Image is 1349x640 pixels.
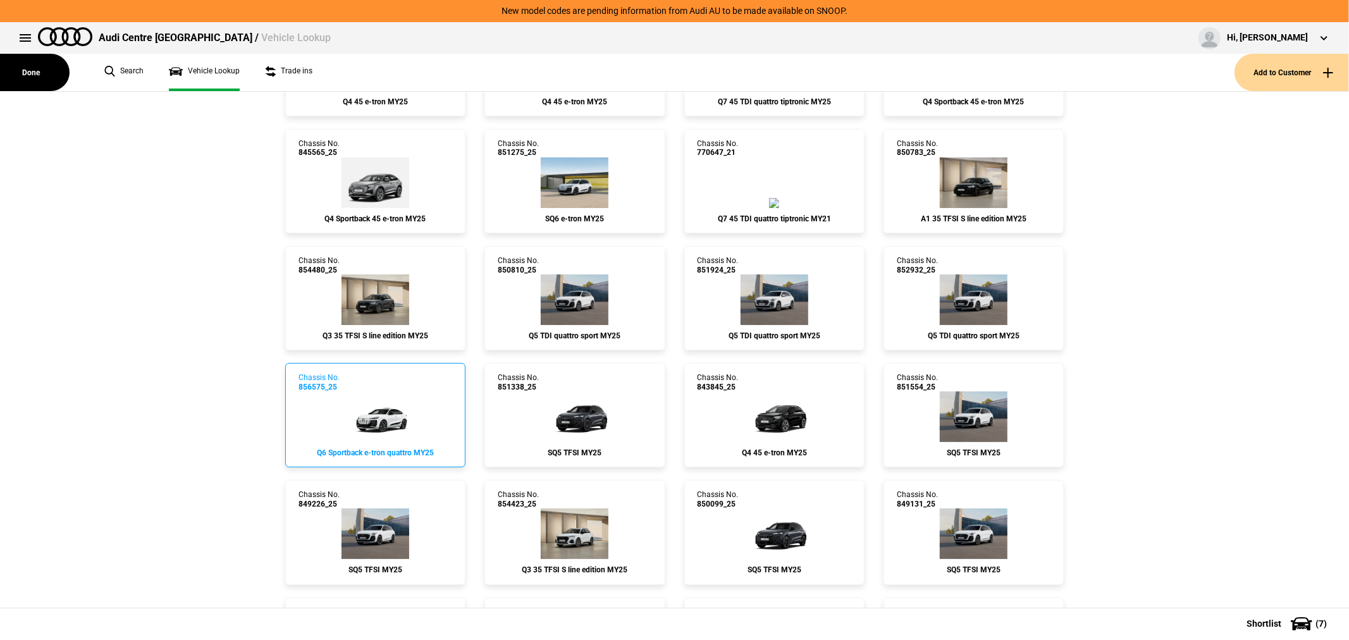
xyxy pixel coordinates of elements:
a: Trade ins [265,54,312,91]
div: SQ5 TFSI MY25 [498,448,651,457]
img: Audi_GUBAUY_25S_GX_Z9Z9_5MB_WXC_PWL_H65_CB2_(Nadin:_5MB_C56_CB2_H65_PWL_WXC)_ext.png [741,274,808,325]
span: Shortlist [1247,619,1281,628]
div: Chassis No. [897,490,938,508]
span: 852932_25 [897,266,938,274]
img: Audi_GUBS5Y_25S_GX_N7N7_PAH_2MB_5MK_WA2_3Y4_6FJ_PQ7_53A_PYH_PWO_Y4T_(Nadin:_2MB_3Y4_53A_5MK_6FJ_C... [537,391,613,442]
span: 856575_25 [299,383,340,391]
img: Audi_GUBS5Y_25S_GX_2Y2Y_PAH_5MK_WA2_6FJ_53A_PYH_PWO_(Nadin:_53A_5MK_6FJ_C56_PAH_PWO_PYH_WA2)_ext.png [940,508,1007,559]
div: Chassis No. [698,490,739,508]
img: Audi_F4BA53_25_EI_0E0E_4ZD_WA7_WA2_3S2_PWK_PY5_PYY_QQ9_55K_2FS_(Nadin:_2FS_3S2_4ZD_55K_C15_PWK_PY... [736,391,812,442]
div: Q5 TDI quattro sport MY25 [897,331,1050,340]
span: 851338_25 [498,383,539,391]
img: Audi_GUBS5Y_25S_GX_2Y2Y_PAH_WA2_6FJ_PQ7_PYH_PWO_53D_(Nadin:_53D_6FJ_C56_PAH_PQ7_PWO_PYH_WA2)_ext.png [342,508,409,559]
div: Chassis No. [299,139,340,157]
div: Chassis No. [698,256,739,274]
span: 849226_25 [299,500,340,508]
div: Chassis No. [299,256,340,274]
div: Chassis No. [698,373,739,391]
div: Q3 35 TFSI S line edition MY25 [498,565,651,574]
div: Q7 45 TDI quattro tiptronic MY21 [698,214,851,223]
img: Audi_GUBAUY_25S_GX_Z9Z9_PAH_5MB_6FJ_WXC_PWL_H65_CB2_(Nadin:_5MB_6FJ_C56_CB2_H65_PAH_PWL_WXC)_ext.png [541,274,608,325]
div: Q5 TDI quattro sport MY25 [498,331,651,340]
span: 851275_25 [498,148,539,157]
div: Chassis No. [299,373,340,391]
img: Audi_GUBS5Y_25S_GX_2Y2Y_PAH_5MK_WA2_6FJ_53A_PYH_PWO_(Nadin:_53A_5MK_6FJ_C56_PAH_PWO_PYH_WA2)_ext.png [940,391,1007,442]
div: Chassis No. [698,139,739,157]
span: 851924_25 [698,266,739,274]
div: SQ5 TFSI MY25 [897,565,1050,574]
span: 851554_25 [897,383,938,391]
span: 850783_25 [897,148,938,157]
div: Chassis No. [498,139,539,157]
div: Q4 Sportback 45 e-tron MY25 [299,214,452,223]
div: Q4 45 e-tron MY25 [299,97,452,106]
span: 854423_25 [498,500,539,508]
span: 845565_25 [299,148,340,157]
span: Vehicle Lookup [261,32,331,44]
div: Chassis No. [498,256,539,274]
span: 849131_25 [897,500,938,508]
div: Chassis No. [897,139,938,157]
img: Audi_GUBAUY_25S_GX_Z9Z9_PAH_WA7_5MB_6FJ_WXC_PWL_F80_H65_(Nadin:_5MB_6FJ_C56_F80_H65_PAH_PWL_WA7_W... [940,274,1007,325]
span: 770647_21 [698,148,739,157]
span: 854480_25 [299,266,340,274]
img: Audi_GUBS5Y_25S_GX_N7N7_PAH_2MB_5MK_WA2_6FJ_PQ7_PYH_PWO_53D_Y4T_(Nadin:_2MB_53D_5MK_6FJ_C56_PAH_P... [736,508,812,559]
div: SQ5 TFSI MY25 [698,565,851,574]
img: Audi_GBACHG_25_ZV_0E0E_PS1_WA9_PX2_N4M_2Z7_C5Q_(Nadin:_2Z7_C43_C5Q_N4M_PS1_PX2_WA9)_ext.png [940,157,1007,208]
div: Q4 45 e-tron MY25 [698,448,851,457]
span: ( 7 ) [1315,619,1327,628]
div: Chassis No. [897,256,938,274]
img: Audi_GFNA38_25_GX_2Y2Y_WA2_WA7_VW5_PAJ_PYH_V39_(Nadin:_C06_PAJ_PYH_V39_VW5_WA2_WA7)_ext.png [337,391,413,442]
div: Q4 45 e-tron MY25 [498,97,651,106]
div: Chassis No. [498,373,539,391]
div: SQ6 e-tron MY25 [498,214,651,223]
span: 843845_25 [698,383,739,391]
img: Audi_F3BCCX_25LE_FZ_2Y2Y_3FU_6FJ_3S2_V72_WN8_(Nadin:_3FU_3S2_6FJ_C62_V72_WN8)_ext.png [541,508,608,559]
div: Chassis No. [299,490,340,508]
div: Q3 35 TFSI S line edition MY25 [299,331,452,340]
div: Chassis No. [498,490,539,508]
div: Q4 Sportback 45 e-tron MY25 [897,97,1050,106]
div: A1 35 TFSI S line edition MY25 [897,214,1050,223]
button: Shortlist(7) [1228,608,1349,639]
div: Q7 45 TDI quattro tiptronic MY25 [698,97,851,106]
img: Audi_4MGAG2_21_FZ_0Q0Q_XP_(Nadin:_C53)_ext.png [769,198,779,208]
img: Audi_F4NA53_25_AO_2L2L_WA7_FB5_PY5_PYY_(Nadin:_C18_FB5_PY5_PYY_S7E_WA7)_ext.png [342,157,409,208]
a: Vehicle Lookup [169,54,240,91]
div: SQ5 TFSI MY25 [897,448,1050,457]
span: 850810_25 [498,266,539,274]
div: Q5 TDI quattro sport MY25 [698,331,851,340]
div: Audi Centre [GEOGRAPHIC_DATA] / [99,31,331,45]
a: Search [104,54,144,91]
span: 850099_25 [698,500,739,508]
img: Audi_F3BCCX_25LE_FZ_6Y6Y_3FU_6FJ_3S2_V72_WN8_(Nadin:_3FU_3S2_6FJ_C62_V72_WN8)_ext.png [342,274,409,325]
div: SQ5 TFSI MY25 [299,565,452,574]
img: audi.png [38,27,92,46]
img: Audi_GFBS58_25_GX_2Y2Y_PAH_(Nadin:_C05_PAH)_ext.png [541,157,608,208]
div: Q6 Sportback e-tron quattro MY25 [299,448,452,457]
button: Add to Customer [1235,54,1349,91]
div: Hi, [PERSON_NAME] [1227,32,1308,44]
div: Chassis No. [897,373,938,391]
